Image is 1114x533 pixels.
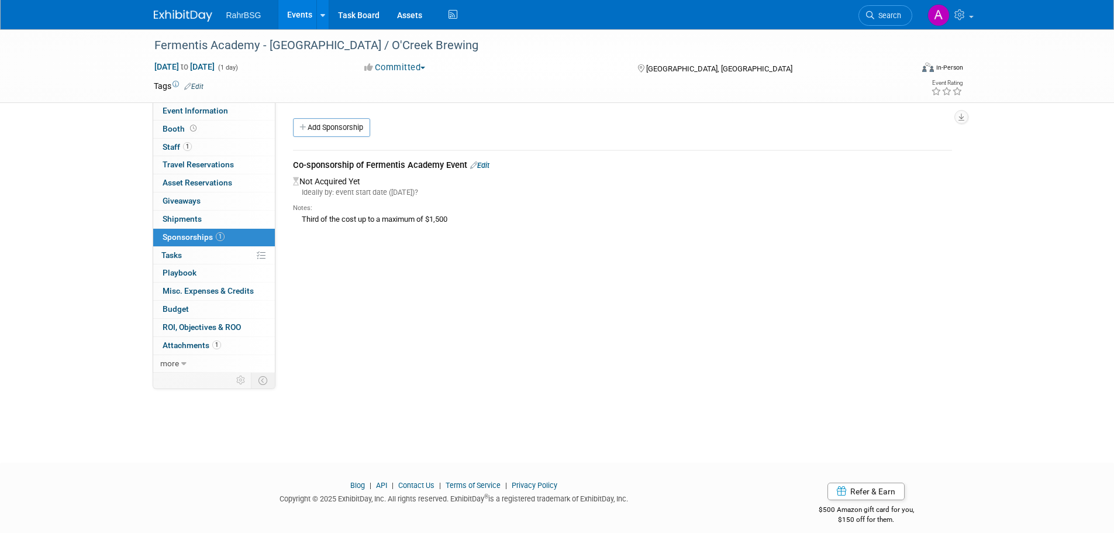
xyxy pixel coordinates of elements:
[216,232,225,241] span: 1
[153,247,275,264] a: Tasks
[293,118,370,137] a: Add Sponsorship
[153,337,275,355] a: Attachments1
[772,497,961,524] div: $500 Amazon gift card for you,
[231,373,251,388] td: Personalize Event Tab Strip
[154,491,755,504] div: Copyright © 2025 ExhibitDay, Inc. All rights reserved. ExhibitDay is a registered trademark of Ex...
[367,481,374,490] span: |
[436,481,444,490] span: |
[922,63,934,72] img: Format-Inperson.png
[153,102,275,120] a: Event Information
[154,10,212,22] img: ExhibitDay
[183,142,192,151] span: 1
[163,286,254,295] span: Misc. Expenses & Credits
[858,5,912,26] a: Search
[153,283,275,300] a: Misc. Expenses & Credits
[153,355,275,373] a: more
[163,341,221,350] span: Attachments
[376,481,387,490] a: API
[936,63,963,72] div: In-Person
[398,481,434,490] a: Contact Us
[188,124,199,133] span: Booth not reserved yet
[293,174,952,229] div: Not Acquired Yet
[154,80,204,92] td: Tags
[150,35,895,56] div: Fermentis Academy - [GEOGRAPHIC_DATA] / O'Creek Brewing
[360,61,430,74] button: Committed
[512,481,557,490] a: Privacy Policy
[163,160,234,169] span: Travel Reservations
[163,322,241,332] span: ROI, Objectives & ROO
[217,64,238,71] span: (1 day)
[646,64,792,73] span: [GEOGRAPHIC_DATA], [GEOGRAPHIC_DATA]
[163,124,199,133] span: Booth
[827,483,905,500] a: Refer & Earn
[163,268,196,277] span: Playbook
[153,211,275,228] a: Shipments
[153,301,275,318] a: Budget
[226,11,261,20] span: RahrBSG
[293,187,952,198] div: Ideally by: event start date ([DATE])?
[161,250,182,260] span: Tasks
[163,232,225,242] span: Sponsorships
[931,80,963,86] div: Event Rating
[843,61,964,78] div: Event Format
[153,139,275,156] a: Staff1
[163,178,232,187] span: Asset Reservations
[153,264,275,282] a: Playbook
[350,481,365,490] a: Blog
[293,159,952,174] div: Co-sponsorship of Fermentis Academy Event
[293,213,952,225] div: Third of the cost up to a maximum of $1,500
[251,373,275,388] td: Toggle Event Tabs
[154,61,215,72] span: [DATE] [DATE]
[153,174,275,192] a: Asset Reservations
[502,481,510,490] span: |
[153,192,275,210] a: Giveaways
[153,121,275,138] a: Booth
[184,82,204,91] a: Edit
[163,214,202,223] span: Shipments
[772,515,961,525] div: $150 off for them.
[470,161,489,170] a: Edit
[212,341,221,349] span: 1
[874,11,901,20] span: Search
[293,204,952,213] div: Notes:
[446,481,501,490] a: Terms of Service
[179,62,190,71] span: to
[153,229,275,246] a: Sponsorships1
[153,319,275,336] a: ROI, Objectives & ROO
[484,493,488,500] sup: ®
[163,304,189,314] span: Budget
[163,106,228,115] span: Event Information
[163,142,192,152] span: Staff
[163,196,201,205] span: Giveaways
[389,481,396,490] span: |
[153,156,275,174] a: Travel Reservations
[160,359,179,368] span: more
[927,4,950,26] img: Ashley Grotewold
